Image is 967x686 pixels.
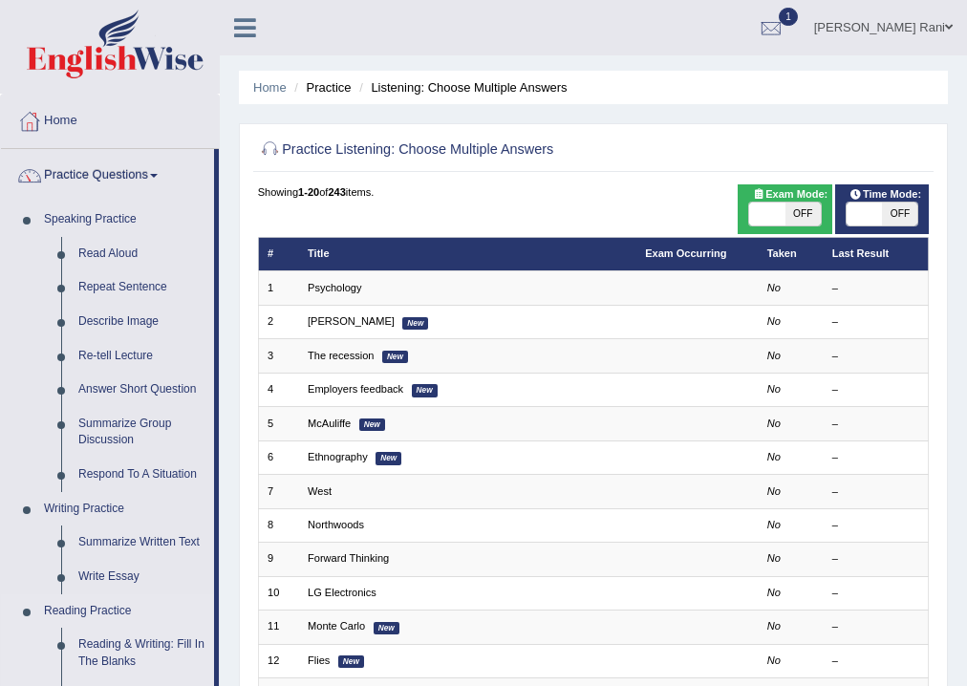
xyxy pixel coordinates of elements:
td: 9 [258,543,299,576]
td: 1 [258,271,299,305]
td: 7 [258,475,299,508]
div: – [832,450,919,465]
em: New [374,622,399,634]
td: 8 [258,508,299,542]
em: No [767,282,781,293]
td: 4 [258,373,299,406]
div: – [832,551,919,567]
div: – [832,382,919,397]
em: New [359,418,385,431]
span: OFF [882,203,917,225]
em: No [767,587,781,598]
div: – [832,314,919,330]
a: Re-tell Lecture [70,339,214,374]
a: Summarize Written Text [70,525,214,560]
em: No [767,519,781,530]
span: 1 [779,8,798,26]
a: Reading & Writing: Fill In The Blanks [70,628,214,678]
th: Title [299,237,636,270]
div: – [832,484,919,500]
a: Answer Short Question [70,373,214,407]
a: Flies [308,654,330,666]
a: Northwoods [308,519,364,530]
a: Describe Image [70,305,214,339]
td: 3 [258,339,299,373]
div: – [832,586,919,601]
a: Monte Carlo [308,620,365,632]
h2: Practice Listening: Choose Multiple Answers [258,138,675,162]
a: Writing Practice [35,492,214,526]
a: Home [1,95,219,142]
em: No [767,418,781,429]
em: No [767,654,781,666]
div: – [832,349,919,364]
td: 5 [258,407,299,440]
div: Showing of items. [258,184,930,200]
div: – [832,518,919,533]
em: No [767,451,781,462]
div: – [832,619,919,634]
td: 10 [258,576,299,610]
a: Write Essay [70,560,214,594]
div: Show exams occurring in exams [738,184,831,234]
em: No [767,485,781,497]
em: No [767,383,781,395]
td: 6 [258,440,299,474]
em: New [338,655,364,668]
b: 1-20 [298,186,319,198]
td: 2 [258,305,299,338]
span: OFF [785,203,821,225]
a: Employers feedback [308,383,403,395]
span: Exam Mode: [746,186,834,204]
a: McAuliffe [308,418,351,429]
li: Listening: Choose Multiple Answers [355,78,567,96]
em: New [382,351,408,363]
a: Reading Practice [35,594,214,629]
em: No [767,620,781,632]
a: Read Aloud [70,237,214,271]
a: Summarize Group Discussion [70,407,214,458]
a: Forward Thinking [308,552,389,564]
div: – [832,417,919,432]
em: New [376,452,401,464]
em: No [767,315,781,327]
a: West [308,485,332,497]
a: The recession [308,350,374,361]
em: New [412,384,438,397]
div: – [832,654,919,669]
a: Ethnography [308,451,368,462]
b: 243 [328,186,345,198]
em: New [402,317,428,330]
em: No [767,350,781,361]
a: Psychology [308,282,362,293]
a: Respond To A Situation [70,458,214,492]
td: 11 [258,611,299,644]
a: Exam Occurring [645,247,726,259]
th: Taken [758,237,823,270]
li: Practice [290,78,351,96]
th: # [258,237,299,270]
a: [PERSON_NAME] [308,315,395,327]
a: Repeat Sentence [70,270,214,305]
a: Speaking Practice [35,203,214,237]
span: Time Mode: [843,186,927,204]
em: No [767,552,781,564]
a: Practice Questions [1,149,214,197]
th: Last Result [823,237,929,270]
a: LG Electronics [308,587,376,598]
td: 12 [258,644,299,677]
a: Home [253,80,287,95]
div: – [832,281,919,296]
